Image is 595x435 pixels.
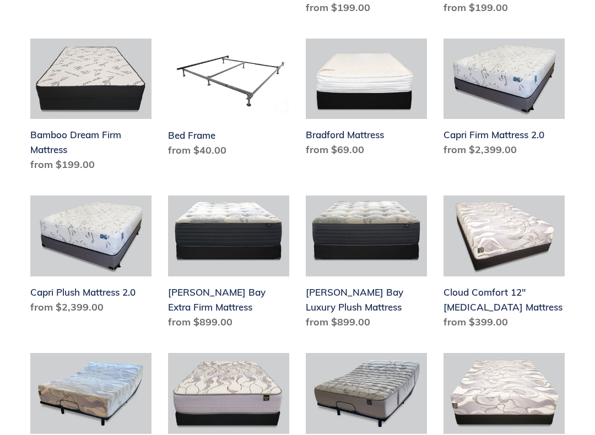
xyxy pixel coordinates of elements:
[30,39,152,177] a: Bamboo Dream Firm Mattress
[168,195,289,334] a: Chadwick Bay Extra Firm Mattress
[306,195,427,334] a: Chadwick Bay Luxury Plush Mattress
[443,195,565,334] a: Cloud Comfort 12" Memory Foam Mattress
[306,39,427,162] a: Bradford Mattress
[30,195,152,319] a: Capri Plush Mattress 2.0
[443,39,565,162] a: Capri Firm Mattress 2.0
[168,39,289,162] a: Bed Frame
